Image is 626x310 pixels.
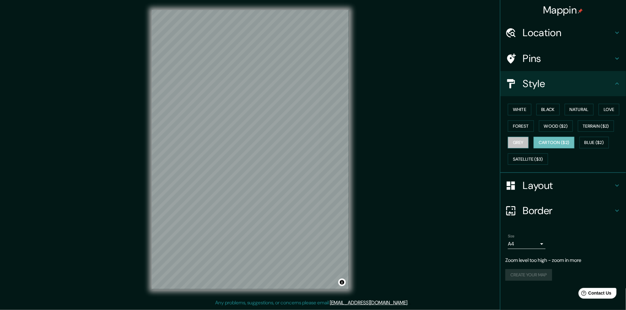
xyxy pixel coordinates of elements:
a: [EMAIL_ADDRESS][DOMAIN_NAME] [330,299,408,306]
button: Terrain ($2) [578,120,614,132]
button: Natural [565,104,594,115]
p: Zoom level too high - zoom in more [505,257,621,264]
div: . [410,299,411,307]
h4: Pins [523,52,613,65]
div: . [409,299,410,307]
button: Toggle attribution [338,279,346,286]
iframe: Help widget launcher [570,285,619,303]
button: Satellite ($3) [508,153,548,165]
h4: Location [523,26,613,39]
button: Blue ($2) [580,137,609,148]
div: Layout [500,173,626,198]
label: Size [508,234,514,239]
h4: Style [523,77,613,90]
div: Border [500,198,626,223]
button: Grey [508,137,529,148]
button: Black [536,104,560,115]
button: Forest [508,120,534,132]
h4: Border [523,204,613,217]
div: Pins [500,46,626,71]
h4: Layout [523,179,613,192]
div: Style [500,71,626,96]
canvas: Map [152,10,349,289]
button: White [508,104,531,115]
div: Location [500,20,626,45]
div: A4 [508,239,546,249]
h4: Mappin [543,4,583,16]
img: pin-icon.png [578,8,583,14]
button: Love [599,104,619,115]
button: Cartoon ($2) [534,137,574,148]
p: Any problems, suggestions, or concerns please email . [215,299,409,307]
button: Wood ($2) [539,120,573,132]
